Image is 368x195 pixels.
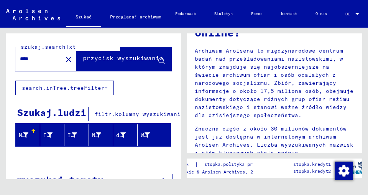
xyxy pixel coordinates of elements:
[92,132,123,139] font: Narodziny
[89,124,113,146] mat-header-cell: Narodziny
[116,129,137,141] div: data urodzenia
[345,12,350,17] font: DE
[116,132,164,139] font: data urodzenia
[335,162,353,180] img: Zmiana zgody
[205,5,242,23] a: Biuletyn
[6,9,60,20] img: Arolsen_neg.svg
[17,107,86,118] font: Szukaj.ludzi
[195,161,198,168] font: |
[110,14,161,20] font: Przeglądaj archiwum
[141,129,162,141] div: Więzień nr
[166,5,205,23] a: Podarować
[195,47,353,119] font: Archiwum Arolsena to międzynarodowe centrum badań nad prześladowaniami nazistowskimi, w którym zn...
[101,8,170,26] a: Przeglądaj archiwum
[214,11,233,16] font: Biuletyn
[204,161,277,167] font: stopka.polityka prywatności
[64,55,73,64] mat-icon: close
[141,132,175,139] font: Więzień nr
[281,11,297,16] font: kontakt
[67,132,105,139] font: Imię rodowe
[177,174,279,188] button: filtr.kolumny wyszukiwania
[293,168,331,174] font: stopka.kredyt2
[22,84,105,91] font: search.inTree.treeFilter
[113,124,138,146] mat-header-cell: data urodzenia
[15,81,114,95] button: search.inTree.treeFilter
[40,124,65,146] mat-header-cell: Imię
[76,14,92,20] font: Szukać
[19,132,46,139] font: Nazwisko
[61,51,76,67] button: Jasne
[95,111,184,117] font: filtr.kolumny wyszukiwania
[195,125,353,156] font: Znaczna część z około 30 milionów dokumentów jest już dostępna w internetowym archiwum Arolsen Ar...
[67,129,89,141] div: Imię rodowe
[138,124,171,146] mat-header-cell: Więzień nr
[17,174,103,185] font: wyszukaj.tematy
[195,10,306,39] font: Witamy w archiwum online!
[21,43,76,50] font: szukaj.searchTxt
[43,129,64,141] div: Imię
[66,8,101,28] a: Szukać
[19,129,40,141] div: Nazwisko
[103,178,138,185] font: Znaleziono
[175,11,196,16] font: Podarować
[198,160,286,169] a: stopka.polityka prywatności
[43,132,57,139] font: Imię
[315,11,327,16] font: O nas
[83,54,163,62] font: przycisk wyszukiwania
[64,124,89,146] mat-header-cell: Imię rodowe
[88,107,191,121] button: filtr.kolumny wyszukiwania
[306,5,336,23] a: O nas
[293,161,331,167] font: stopka.kredyt1
[16,124,40,146] mat-header-cell: Nazwisko
[251,11,263,16] font: Pomoc
[76,47,171,71] button: przycisk wyszukiwania
[272,5,306,23] a: kontakt
[92,129,113,141] div: Narodziny
[154,169,261,175] font: Prawa autorskie © Arolsen Archives, 2021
